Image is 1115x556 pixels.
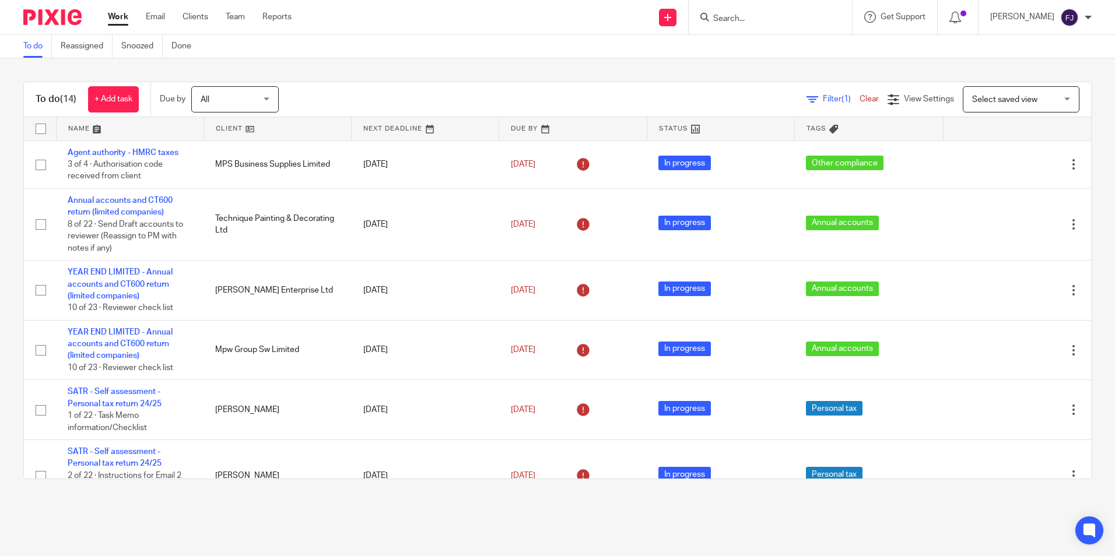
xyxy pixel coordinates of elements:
[352,440,499,512] td: [DATE]
[990,11,1054,23] p: [PERSON_NAME]
[806,216,879,230] span: Annual accounts
[23,35,52,58] a: To do
[658,401,711,416] span: In progress
[658,281,711,296] span: In progress
[226,11,245,23] a: Team
[68,220,183,252] span: 8 of 22 · Send Draft accounts to reviewer (Reassign to PM with notes if any)
[88,86,139,112] a: + Add task
[352,380,499,440] td: [DATE]
[806,156,883,170] span: Other compliance
[511,286,535,294] span: [DATE]
[204,440,351,512] td: [PERSON_NAME]
[68,388,162,407] a: SATR - Self assessment - Personal tax return 24/25
[352,140,499,188] td: [DATE]
[511,406,535,414] span: [DATE]
[68,149,178,157] a: Agent authority - HMRC taxes
[68,268,173,300] a: YEAR END LIMITED - Annual accounts and CT600 return (limited companies)
[183,11,208,23] a: Clients
[171,35,200,58] a: Done
[204,380,351,440] td: [PERSON_NAME]
[204,261,351,321] td: [PERSON_NAME] Enterprise Ltd
[146,11,165,23] a: Email
[511,220,535,228] span: [DATE]
[1060,8,1079,27] img: svg%3E
[658,156,711,170] span: In progress
[352,188,499,260] td: [DATE]
[511,160,535,168] span: [DATE]
[806,467,862,481] span: Personal tax
[36,93,76,105] h1: To do
[68,471,181,504] span: 2 of 22 · Instructions for Email 2 (Detailed - what to not include based of the...
[68,364,173,372] span: 10 of 23 · Reviewer check list
[658,467,711,481] span: In progress
[160,93,185,105] p: Due by
[658,342,711,356] span: In progress
[352,261,499,321] td: [DATE]
[511,471,535,480] span: [DATE]
[68,448,162,467] a: SATR - Self assessment - Personal tax return 24/25
[841,95,851,103] span: (1)
[658,216,711,230] span: In progress
[68,160,163,181] span: 3 of 4 · Authorisation code received from client
[204,188,351,260] td: Technique Painting & Decorating Ltd
[712,14,817,24] input: Search
[60,94,76,104] span: (14)
[262,11,292,23] a: Reports
[61,35,113,58] a: Reassigned
[201,96,209,104] span: All
[511,346,535,354] span: [DATE]
[806,342,879,356] span: Annual accounts
[108,11,128,23] a: Work
[68,304,173,312] span: 10 of 23 · Reviewer check list
[860,95,879,103] a: Clear
[806,281,879,296] span: Annual accounts
[352,320,499,380] td: [DATE]
[881,13,925,21] span: Get Support
[68,411,147,432] span: 1 of 22 · Task Memo information/Checklist
[823,95,860,103] span: Filter
[23,9,82,25] img: Pixie
[806,401,862,416] span: Personal tax
[807,125,826,132] span: Tags
[904,95,954,103] span: View Settings
[68,196,173,216] a: Annual accounts and CT600 return (limited companies)
[204,320,351,380] td: Mpw Group Sw Limited
[204,140,351,188] td: MPS Business Supplies Limited
[972,96,1037,104] span: Select saved view
[121,35,163,58] a: Snoozed
[68,328,173,360] a: YEAR END LIMITED - Annual accounts and CT600 return (limited companies)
